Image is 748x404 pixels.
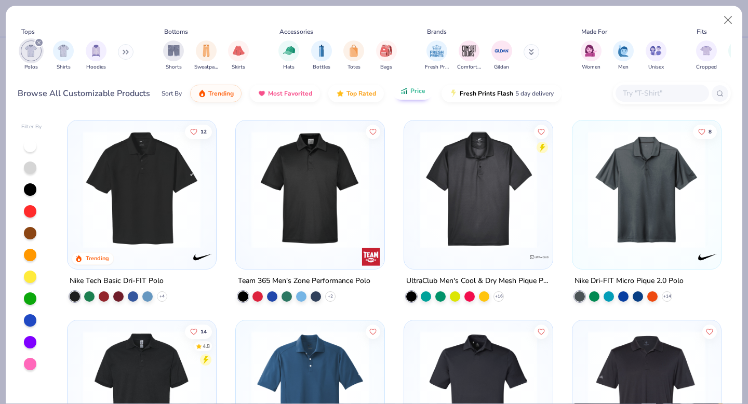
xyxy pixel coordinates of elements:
[208,89,234,98] span: Trending
[360,247,381,267] img: Team 365 logo
[491,41,512,71] button: filter button
[346,89,376,98] span: Top Rated
[392,82,433,100] button: Price
[250,85,320,102] button: Most Favorited
[90,45,102,57] img: Hoodies Image
[201,45,212,57] img: Sweatpants Image
[581,41,602,71] button: filter button
[203,342,210,350] div: 4.8
[613,41,634,71] button: filter button
[427,27,447,36] div: Brands
[278,41,299,71] div: filter for Hats
[491,41,512,71] div: filter for Gildan
[21,27,35,36] div: Tops
[366,324,380,339] button: Like
[168,45,180,57] img: Shorts Image
[425,63,449,71] span: Fresh Prints
[78,131,206,248] img: 64756ea5-4699-42a2-b186-d8e4593bce77
[194,41,218,71] button: filter button
[494,63,509,71] span: Gildan
[18,87,150,100] div: Browse All Customizable Products
[582,63,600,71] span: Women
[201,129,207,134] span: 12
[316,45,327,57] img: Bottles Image
[650,45,662,57] img: Unisex Image
[348,63,360,71] span: Totes
[279,27,313,36] div: Accessories
[166,63,182,71] span: Shorts
[21,123,42,131] div: Filter By
[494,43,510,59] img: Gildan Image
[194,41,218,71] div: filter for Sweatpants
[460,89,513,98] span: Fresh Prints Flash
[159,293,165,300] span: + 4
[425,41,449,71] div: filter for Fresh Prints
[21,41,42,71] button: filter button
[380,45,392,57] img: Bags Image
[311,41,332,71] div: filter for Bottles
[376,41,397,71] button: filter button
[693,124,717,139] button: Like
[86,63,106,71] span: Hoodies
[410,87,425,95] span: Price
[343,41,364,71] button: filter button
[228,41,249,71] button: filter button
[190,85,242,102] button: Trending
[366,124,380,139] button: Like
[495,293,502,300] span: + 16
[457,63,481,71] span: Comfort Colors
[696,41,717,71] div: filter for Cropped
[449,89,458,98] img: flash.gif
[268,89,312,98] span: Most Favorited
[198,89,206,98] img: trending.gif
[709,129,712,134] span: 8
[646,41,666,71] div: filter for Unisex
[515,88,554,100] span: 5 day delivery
[228,41,249,71] div: filter for Skirts
[529,247,550,267] img: UltraClub logo
[86,41,106,71] div: filter for Hoodies
[585,45,597,57] img: Women Image
[24,63,38,71] span: Polos
[581,27,607,36] div: Made For
[162,89,182,98] div: Sort By
[185,124,212,139] button: Like
[313,63,330,71] span: Bottles
[258,89,266,98] img: most_fav.gif
[192,247,213,267] img: Nike logo
[613,41,634,71] div: filter for Men
[58,45,70,57] img: Shirts Image
[429,43,445,59] img: Fresh Prints Image
[575,275,684,288] div: Nike Dri-FIT Micro Pique 2.0 Polo
[194,63,218,71] span: Sweatpants
[246,131,374,248] img: 8e2bd841-e4e9-4593-a0fd-0b5ea633da3f
[542,131,670,248] img: d02d0c65-c968-49c5-8d2e-0ea99003f3c6
[25,45,37,57] img: Polos Image
[21,41,42,71] div: filter for Polos
[534,124,549,139] button: Like
[718,10,738,30] button: Close
[618,45,629,57] img: Men Image
[311,41,332,71] button: filter button
[185,324,212,339] button: Like
[700,45,712,57] img: Cropped Image
[618,63,629,71] span: Men
[457,41,481,71] button: filter button
[163,41,184,71] button: filter button
[415,131,542,248] img: 8b8aa6ba-93bc-462d-b910-811b585bc36f
[697,27,707,36] div: Fits
[328,293,333,300] span: + 2
[233,45,245,57] img: Skirts Image
[70,275,164,288] div: Nike Tech Basic Dri-FIT Polo
[534,324,549,339] button: Like
[53,41,74,71] div: filter for Shirts
[425,41,449,71] button: filter button
[583,131,711,248] img: 21fda654-1eb2-4c2c-b188-be26a870e180
[697,247,717,267] img: Nike logo
[646,41,666,71] button: filter button
[283,63,295,71] span: Hats
[442,85,562,102] button: Fresh Prints Flash5 day delivery
[57,63,71,71] span: Shirts
[696,41,717,71] button: filter button
[278,41,299,71] button: filter button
